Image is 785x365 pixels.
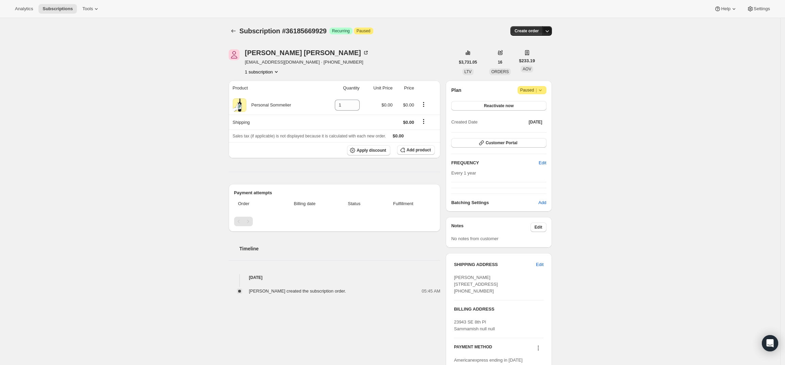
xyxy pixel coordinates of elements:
[519,57,535,64] span: $233.19
[233,134,386,138] span: Sales tax (if applicable) is not displayed because it is calculated with each new order.
[451,138,546,148] button: Customer Portal
[491,69,509,74] span: ORDERS
[38,4,77,14] button: Subscriptions
[403,102,414,107] span: $0.00
[710,4,741,14] button: Help
[357,148,386,153] span: Apply discount
[422,288,440,295] span: 05:45 AM
[514,28,539,34] span: Create order
[418,118,429,125] button: Shipping actions
[451,170,476,176] span: Every 1 year
[332,28,350,34] span: Recurring
[451,101,546,111] button: Reactivate now
[454,275,498,294] span: [PERSON_NAME] [STREET_ADDRESS] [PHONE_NUMBER]
[82,6,93,12] span: Tools
[43,6,73,12] span: Subscriptions
[407,147,431,153] span: Add product
[418,101,429,108] button: Product actions
[451,87,461,94] h2: Plan
[529,119,542,125] span: [DATE]
[381,102,393,107] span: $0.00
[249,288,346,294] span: [PERSON_NAME] created the subscription order.
[11,4,37,14] button: Analytics
[721,6,730,12] span: Help
[451,222,530,232] h3: Notes
[357,28,371,34] span: Paused
[535,157,550,168] button: Edit
[538,199,546,206] span: Add
[484,103,513,109] span: Reactivate now
[337,200,372,207] span: Status
[451,119,477,126] span: Created Date
[520,87,544,94] span: Paused
[393,133,404,138] span: $0.00
[532,259,547,270] button: Edit
[754,6,770,12] span: Settings
[486,140,517,146] span: Customer Portal
[321,81,362,96] th: Quantity
[451,199,538,206] h6: Batching Settings
[376,200,431,207] span: Fulfillment
[536,87,537,93] span: |
[525,117,546,127] button: [DATE]
[15,6,33,12] span: Analytics
[534,197,550,208] button: Add
[234,217,435,226] nav: Pagination
[464,69,472,74] span: LTV
[743,4,774,14] button: Settings
[277,200,333,207] span: Billing date
[762,335,778,351] div: Open Intercom Messenger
[523,67,531,71] span: AOV
[245,59,369,66] span: [EMAIL_ADDRESS][DOMAIN_NAME] · [PHONE_NUMBER]
[494,57,506,67] button: 16
[535,225,542,230] span: Edit
[229,115,321,130] th: Shipping
[454,344,492,353] h3: PAYMENT METHOD
[229,49,240,60] span: Todd Stevens
[451,236,498,241] span: No notes from customer
[454,319,495,331] span: 23943 SE 8th Pl Sammamish null null
[536,261,543,268] span: Edit
[530,222,546,232] button: Edit
[240,245,441,252] h2: Timeline
[347,145,390,155] button: Apply discount
[233,98,246,112] img: product img
[454,306,543,313] h3: BILLING ADDRESS
[459,60,477,65] span: $3,731.05
[78,4,104,14] button: Tools
[234,196,275,211] th: Order
[246,102,291,109] div: Personal Sommelier
[455,57,481,67] button: $3,731.05
[245,68,280,75] button: Product actions
[451,160,539,166] h2: FREQUENCY
[539,160,546,166] span: Edit
[234,189,435,196] h2: Payment attempts
[229,26,238,36] button: Subscriptions
[229,81,321,96] th: Product
[498,60,502,65] span: 16
[395,81,416,96] th: Price
[229,274,441,281] h4: [DATE]
[245,49,369,56] div: [PERSON_NAME] [PERSON_NAME]
[510,26,543,36] button: Create order
[454,261,536,268] h3: SHIPPING ADDRESS
[397,145,435,155] button: Add product
[403,120,414,125] span: $0.00
[362,81,395,96] th: Unit Price
[240,27,327,35] span: Subscription #36185669929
